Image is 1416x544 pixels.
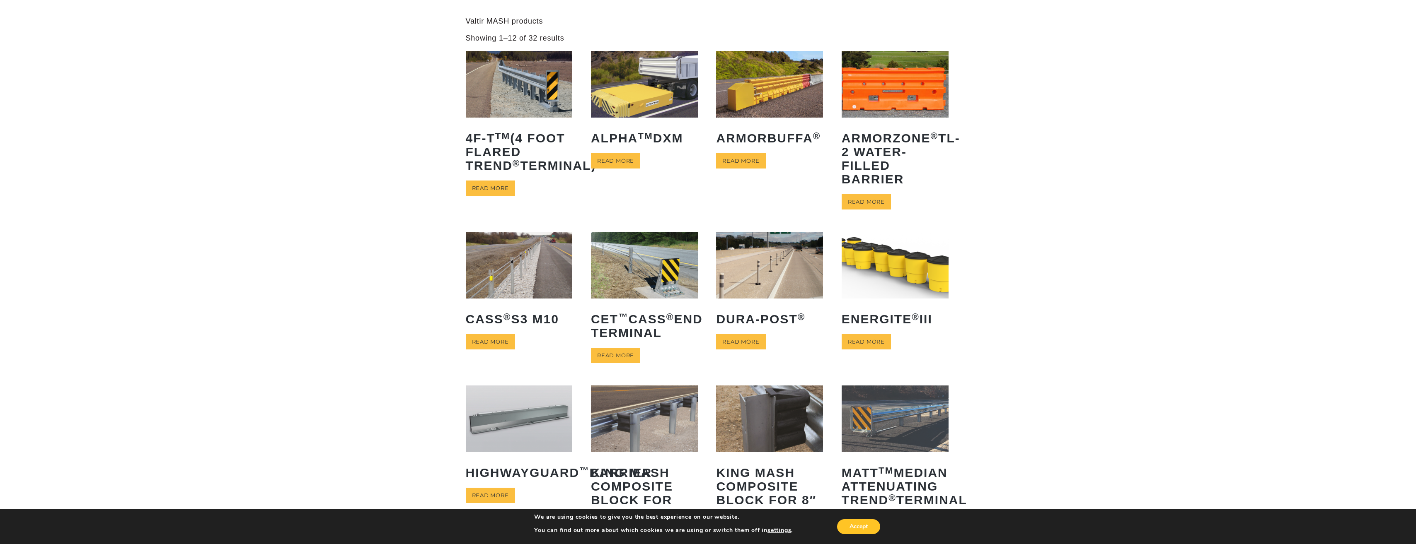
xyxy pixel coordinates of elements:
h2: MATT Median Attenuating TREND Terminal [842,460,949,513]
sup: ™ [618,312,629,322]
a: Read more about “ArmorBuffa®” [716,153,765,168]
h2: Dura-Post [716,306,823,332]
h2: CET CASS End Terminal [591,306,698,346]
sup: ® [666,312,674,322]
sup: ® [798,312,806,322]
a: King MASH Composite Block for 8″ Guardrail Applications [716,385,823,540]
a: Read more about “ALPHATM DXM” [591,153,640,168]
h2: HighwayGuard Barrier [466,460,573,486]
a: HighwayGuard™Barrier [466,385,573,486]
h2: ArmorZone TL-2 Water-Filled Barrier [842,125,949,192]
sup: ™ [579,465,590,476]
a: ArmorZone®TL-2 Water-Filled Barrier [842,51,949,192]
button: Accept [837,519,880,534]
sup: ® [503,312,511,322]
p: We are using cookies to give you the best experience on our website. [534,513,793,521]
sup: ® [513,158,520,168]
p: Valtir MASH products [466,17,951,26]
h2: ENERGITE III [842,306,949,332]
a: Read more about “CET™ CASS® End Terminal” [591,348,640,363]
sup: TM [638,131,653,141]
a: MATTTMMedian Attenuating TREND®Terminal [842,385,949,513]
a: Read more about “ArmorZone® TL-2 Water-Filled Barrier” [842,194,891,209]
a: Read more about “Dura-Post®” [716,334,765,349]
h2: King MASH Composite Block for 8″ Guardrail Applications [716,460,823,540]
h2: CASS S3 M10 [466,306,573,332]
a: CASS®S3 M10 [466,232,573,332]
sup: TM [879,465,894,476]
a: Dura-Post® [716,232,823,332]
sup: TM [495,131,511,141]
sup: ® [930,131,938,141]
a: Read more about “ENERGITE® III” [842,334,891,349]
a: ALPHATMDXM [591,51,698,151]
a: Read more about “CASS® S3 M10” [466,334,515,349]
sup: ® [813,131,821,141]
a: Read more about “4F-TTM (4 Foot Flared TREND® Terminal)” [466,181,515,196]
a: 4F-TTM(4 Foot Flared TREND®Terminal) [466,51,573,178]
button: settings [767,527,791,534]
sup: ® [888,493,896,503]
a: ArmorBuffa® [716,51,823,151]
h2: ALPHA DXM [591,125,698,151]
sup: ® [912,312,920,322]
p: Showing 1–12 of 32 results [466,34,564,43]
a: Read more about “HighwayGuard™ Barrier” [466,488,515,503]
h2: ArmorBuffa [716,125,823,151]
h2: 4F-T (4 Foot Flared TREND Terminal) [466,125,573,178]
p: You can find out more about which cookies we are using or switch them off in . [534,527,793,534]
a: CET™CASS®End Terminal [591,232,698,346]
a: ENERGITE®III [842,232,949,332]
